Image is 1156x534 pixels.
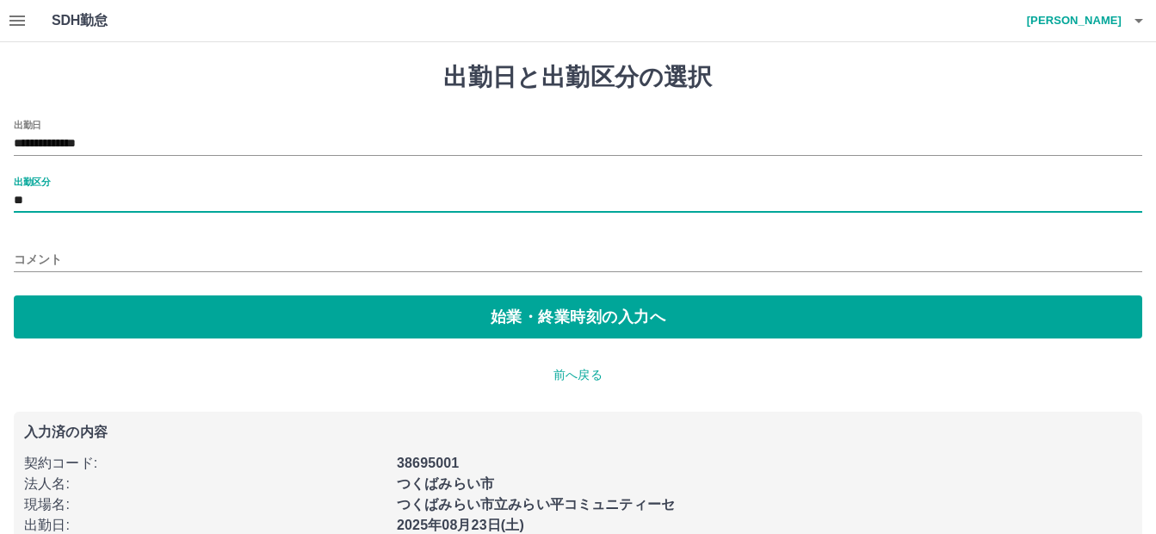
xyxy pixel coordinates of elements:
p: 法人名 : [24,474,386,494]
p: 入力済の内容 [24,425,1132,439]
label: 出勤日 [14,118,41,131]
p: 現場名 : [24,494,386,515]
b: 38695001 [397,456,459,470]
b: 2025年08月23日(土) [397,518,524,532]
b: つくばみらい市立みらい平コミュニティーセ [397,497,675,512]
p: 契約コード : [24,453,386,474]
b: つくばみらい市 [397,476,494,491]
p: 前へ戻る [14,366,1142,384]
h1: 出勤日と出勤区分の選択 [14,63,1142,92]
button: 始業・終業時刻の入力へ [14,295,1142,338]
label: 出勤区分 [14,175,50,188]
